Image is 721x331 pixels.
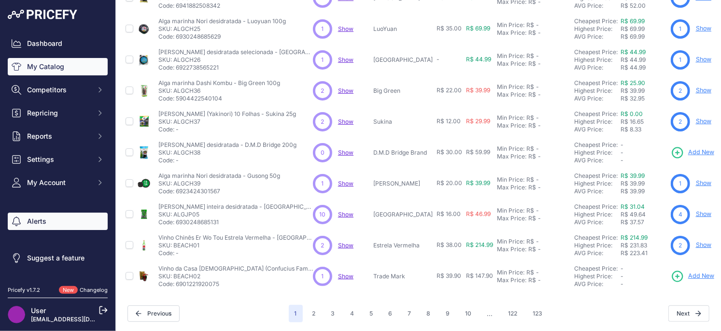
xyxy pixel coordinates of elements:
[158,118,296,126] p: SKU: ALGCH37
[696,179,711,187] a: Show
[574,265,618,272] a: Cheapest Price:
[8,58,108,75] a: My Catalog
[574,242,621,249] div: Highest Price:
[621,180,645,187] span: R$ 39.99
[696,241,711,248] a: Show
[534,269,539,276] div: -
[80,287,108,293] a: Changelog
[440,305,456,322] button: Go to page 9
[526,83,534,91] div: R$
[402,305,417,322] button: Go to page 7
[338,273,353,280] a: Show
[497,114,524,122] div: Min Price:
[466,56,491,63] span: R$ 44.99
[574,180,621,187] div: Highest Price:
[534,207,539,215] div: -
[574,187,621,195] div: AVG Price:
[383,305,398,322] button: Go to page 6
[536,91,541,99] div: -
[322,272,324,281] span: 1
[536,215,541,222] div: -
[621,79,645,86] a: R$ 25.90
[534,176,539,184] div: -
[574,2,621,10] div: AVG Price:
[671,146,714,159] a: Add New
[696,210,711,217] a: Show
[621,64,667,72] div: R$ 44.99
[338,149,353,156] a: Show
[373,211,433,218] p: [GEOGRAPHIC_DATA]
[621,273,623,280] span: -
[466,272,493,279] span: R$ 147.90
[621,110,643,117] a: R$ 0.00
[321,241,325,250] span: 2
[528,91,536,99] div: R$
[466,25,490,32] span: R$ 69.99
[437,56,439,63] span: -
[8,249,108,267] a: Suggest a feature
[8,174,108,191] button: My Account
[574,203,618,210] a: Cheapest Price:
[158,149,297,157] p: SKU: ALGCH38
[621,234,648,241] a: R$ 214.99
[574,273,621,280] div: Highest Price:
[158,126,296,133] p: Code: -
[338,180,353,187] a: Show
[8,213,108,230] a: Alerts
[8,10,77,19] img: Pricefy Logo
[621,48,646,56] a: R$ 44.99
[338,118,353,125] a: Show
[574,211,621,218] div: Highest Price:
[373,118,433,126] p: Sukina
[679,86,682,95] span: 2
[621,149,623,156] span: -
[621,126,667,133] div: R$ 8.33
[127,305,180,322] span: Previous
[158,249,313,257] p: Code: -
[437,272,461,279] span: R$ 39.90
[574,48,618,56] a: Cheapest Price:
[466,148,490,156] span: R$ 59.99
[696,117,711,125] a: Show
[158,87,280,95] p: SKU: ALGCH36
[526,269,534,276] div: R$
[574,126,621,133] div: AVG Price:
[27,178,90,187] span: My Account
[621,141,623,148] span: -
[497,276,526,284] div: Max Price:
[534,114,539,122] div: -
[679,117,682,126] span: 2
[679,56,682,64] span: 1
[574,17,618,25] a: Cheapest Price:
[526,238,534,245] div: R$
[325,305,341,322] button: Go to page 3
[321,148,325,157] span: 0
[696,56,711,63] a: Show
[373,273,433,280] p: Trade Mark
[437,179,462,187] span: R$ 20.00
[322,179,324,188] span: 1
[621,87,645,94] span: R$ 39.99
[421,305,437,322] button: Go to page 8
[526,21,534,29] div: R$
[574,95,621,102] div: AVG Price:
[528,60,536,68] div: R$
[574,280,621,288] div: AVG Price:
[373,149,433,157] p: D.M.D Bridge Brand
[497,91,526,99] div: Max Price:
[460,305,478,322] button: Go to page 10
[528,215,536,222] div: R$
[574,56,621,64] div: Highest Price:
[621,203,645,210] a: R$ 31.04
[158,110,296,118] p: [PERSON_NAME] (Yakinori) 10 Folhas - Sukina 25g
[497,245,526,253] div: Max Price:
[158,218,313,226] p: Code: 6930248685131
[345,305,360,322] button: Go to page 4
[536,60,541,68] div: -
[621,56,646,63] span: R$ 44.99
[373,87,433,95] p: Big Green
[528,122,536,130] div: R$
[526,114,534,122] div: R$
[679,25,682,33] span: 1
[536,184,541,191] div: -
